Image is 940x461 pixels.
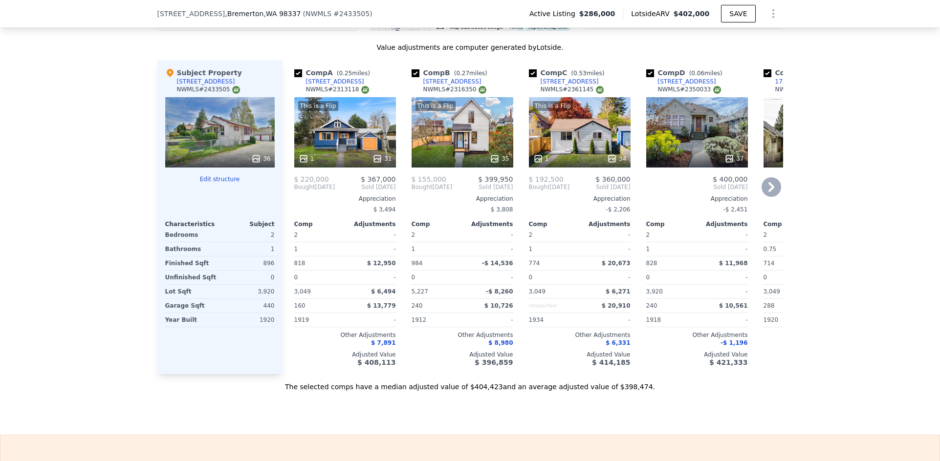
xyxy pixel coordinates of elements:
[306,10,331,18] span: NWMLS
[646,260,657,267] span: 828
[697,220,748,228] div: Adjustments
[592,358,630,366] span: $ 414,185
[165,220,220,228] div: Characteristics
[721,339,747,346] span: -$ 1,196
[533,101,573,111] div: This is a Flip
[529,351,631,358] div: Adjusted Value
[529,68,609,78] div: Comp C
[691,70,704,77] span: 0.06
[412,195,513,203] div: Appreciation
[423,85,486,94] div: NWMLS # 2316350
[646,313,695,327] div: 1918
[294,331,396,339] div: Other Adjustments
[357,358,395,366] span: $ 408,113
[529,195,631,203] div: Appreciation
[222,242,275,256] div: 1
[165,299,218,313] div: Garage Sqft
[529,175,564,183] span: $ 192,500
[294,231,298,238] span: 2
[529,242,578,256] div: 1
[646,220,697,228] div: Comp
[157,9,225,19] span: [STREET_ADDRESS]
[412,183,453,191] div: [DATE]
[764,78,809,85] a: 1727 6th St
[225,9,301,19] span: , Bremerton
[491,206,513,213] span: $ 3,808
[361,86,369,94] img: NWMLS Logo
[529,9,579,19] span: Active Listing
[699,242,748,256] div: -
[165,228,218,242] div: Bedrooms
[412,331,513,339] div: Other Adjustments
[462,220,513,228] div: Adjustments
[367,302,396,309] span: $ 13,779
[484,302,513,309] span: $ 10,726
[361,175,395,183] span: $ 367,000
[456,70,469,77] span: 0.27
[464,313,513,327] div: -
[775,78,809,85] div: 1727 6th St
[533,154,549,164] div: 1
[646,331,748,339] div: Other Adjustments
[573,70,587,77] span: 0.53
[764,351,865,358] div: Adjusted Value
[764,195,865,203] div: Appreciation
[646,183,748,191] span: Sold [DATE]
[412,302,423,309] span: 240
[367,260,396,267] span: $ 12,950
[415,101,456,111] div: This is a Flip
[582,313,631,327] div: -
[333,10,370,18] span: # 2433505
[646,78,716,85] a: [STREET_ADDRESS]
[646,274,650,281] span: 0
[165,271,218,284] div: Unfinished Sqft
[764,302,775,309] span: 288
[764,68,839,78] div: Comp E
[306,85,369,94] div: NWMLS # 2313118
[764,274,767,281] span: 0
[294,313,343,327] div: 1919
[222,256,275,270] div: 896
[294,351,396,358] div: Adjusted Value
[595,175,630,183] span: $ 360,000
[541,85,604,94] div: NWMLS # 2361145
[299,154,314,164] div: 1
[165,285,218,298] div: Lot Sqft
[699,271,748,284] div: -
[412,274,415,281] span: 0
[529,183,570,191] div: [DATE]
[303,9,372,19] div: ( )
[764,331,865,339] div: Other Adjustments
[412,183,433,191] span: Bought
[606,206,630,213] span: -$ 2,206
[764,203,865,216] div: -
[294,220,345,228] div: Comp
[347,313,396,327] div: -
[423,78,481,85] div: [STREET_ADDRESS]
[294,195,396,203] div: Appreciation
[719,302,748,309] span: $ 10,561
[412,351,513,358] div: Adjusted Value
[631,9,673,19] span: Lotside ARV
[339,70,352,77] span: 0.25
[529,231,533,238] span: 2
[529,313,578,327] div: 1934
[529,183,550,191] span: Bought
[222,228,275,242] div: 2
[165,313,218,327] div: Year Built
[607,154,626,164] div: 34
[222,299,275,313] div: 440
[582,228,631,242] div: -
[713,86,721,94] img: NWMLS Logo
[306,78,364,85] div: [STREET_ADDRESS]
[646,231,650,238] span: 2
[412,260,423,267] span: 984
[412,220,462,228] div: Comp
[775,85,838,94] div: NWMLS # 2327729
[721,5,755,22] button: SAVE
[464,228,513,242] div: -
[719,260,748,267] span: $ 11,968
[157,42,783,52] div: Value adjustments are computer generated by Lotside .
[450,70,491,77] span: ( miles)
[646,302,657,309] span: 240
